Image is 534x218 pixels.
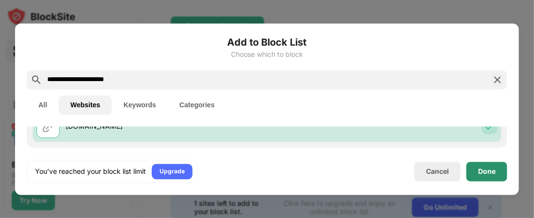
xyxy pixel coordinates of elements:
div: Choose which to block [27,50,507,58]
div: You’ve reached your block list limit [35,167,146,176]
button: Websites [59,95,112,115]
button: Keywords [112,95,168,115]
button: All [27,95,59,115]
img: url.svg [42,120,54,132]
div: Upgrade [160,167,185,176]
div: [DOMAIN_NAME] [66,121,267,132]
img: search.svg [31,74,42,85]
h6: Add to Block List [27,35,507,50]
img: search-close [492,74,503,85]
div: Done [478,168,496,175]
div: Cancel [426,168,449,176]
button: Categories [168,95,226,115]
